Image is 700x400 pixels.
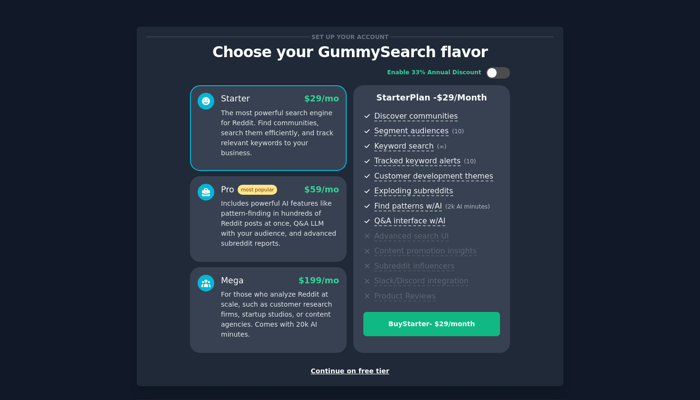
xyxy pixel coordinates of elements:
span: Find patterns w/AI [374,201,442,211]
p: Starter Plan - [363,92,500,104]
p: Choose your GummySearch flavor [147,44,553,60]
span: ( 10 ) [452,128,464,135]
div: Enable 33% Annual Discount [387,69,481,77]
span: $ 59 /mo [304,185,339,194]
span: Product Reviews [374,291,436,301]
span: Segment audiences [374,126,449,136]
div: Starter [221,93,250,105]
p: For those who analyze Reddit at scale, such as customer research firms, startup studios, or conte... [221,290,339,340]
span: Keyword search [374,141,434,151]
button: BuyStarter- $29/month [363,312,500,336]
span: Content promotion insights [374,246,477,256]
span: Customer development themes [374,171,493,181]
div: Continue on free tier [147,366,553,376]
span: Exploding subreddits [374,186,453,196]
span: Tracked keyword alerts [374,156,460,166]
div: Buy Starter - $ 29 /month [364,319,500,329]
p: The most powerful search engine for Reddit. Find communities, search them efficiently, and track ... [221,108,339,158]
span: $ 29 /month [437,93,487,102]
span: most popular [238,185,278,195]
span: $ 199 /mo [299,276,339,285]
span: ( 10 ) [464,158,476,165]
span: $ 29 /mo [304,94,339,103]
span: Advanced search UI [374,231,449,241]
div: Mega [221,275,244,287]
span: Subreddit influencers [374,261,454,271]
p: Includes powerful AI features like pattern-finding in hundreds of Reddit posts at once, Q&A LLM w... [221,199,339,249]
span: ( ∞ ) [437,143,447,150]
span: Set up your account [310,32,390,42]
span: Discover communities [374,111,458,121]
div: Pro [221,184,277,196]
span: ( 2k AI minutes ) [445,203,490,210]
span: Q&A interface w/AI [374,216,445,226]
span: Slack/Discord integration [374,276,469,286]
